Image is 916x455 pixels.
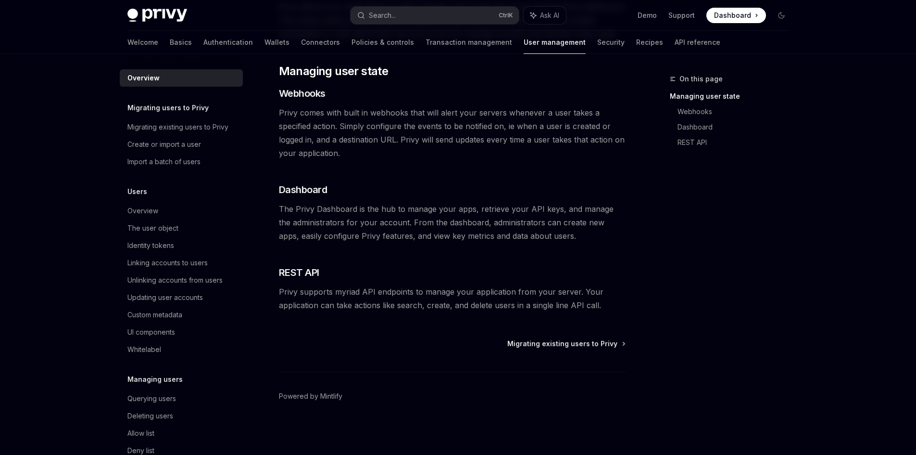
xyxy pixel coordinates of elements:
a: Overview [120,202,243,220]
a: Dashboard [706,8,766,23]
img: dark logo [127,9,187,22]
a: Connectors [301,31,340,54]
a: REST API [678,135,797,150]
span: Privy supports myriad API endpoints to manage your application from your server. Your application... [279,285,626,312]
span: Managing user state [279,64,389,79]
span: Webhooks [279,87,326,100]
a: Welcome [127,31,158,54]
a: Wallets [264,31,289,54]
a: Demo [638,11,657,20]
a: Querying users [120,390,243,407]
a: Recipes [636,31,663,54]
div: Create or import a user [127,139,201,150]
h5: Users [127,186,147,197]
span: Ctrl K [499,12,513,19]
div: Linking accounts to users [127,257,208,269]
span: Privy comes with built in webhooks that will alert your servers whenever a user takes a specified... [279,106,626,160]
a: Managing user state [670,89,797,104]
h5: Migrating users to Privy [127,102,209,114]
span: On this page [679,73,723,85]
a: Webhooks [678,104,797,119]
a: Whitelabel [120,341,243,358]
a: Authentication [203,31,253,54]
div: Unlinking accounts from users [127,274,223,286]
a: Allow list [120,425,243,442]
a: Migrating existing users to Privy [507,339,625,349]
div: Search... [369,10,396,21]
a: Dashboard [678,119,797,135]
div: Querying users [127,393,176,404]
a: User management [524,31,586,54]
button: Toggle dark mode [774,8,789,23]
span: Dashboard [714,11,751,20]
div: Custom metadata [127,309,182,321]
a: Transaction management [426,31,512,54]
div: Whitelabel [127,344,161,355]
a: Unlinking accounts from users [120,272,243,289]
a: Security [597,31,625,54]
div: Updating user accounts [127,292,203,303]
a: UI components [120,324,243,341]
span: REST API [279,266,319,279]
div: Allow list [127,428,154,439]
a: Deleting users [120,407,243,425]
div: Overview [127,72,160,84]
a: Basics [170,31,192,54]
a: API reference [675,31,720,54]
div: Import a batch of users [127,156,201,168]
a: Policies & controls [351,31,414,54]
div: Overview [127,205,158,217]
a: Powered by Mintlify [279,391,342,401]
a: The user object [120,220,243,237]
a: Updating user accounts [120,289,243,306]
h5: Managing users [127,374,183,385]
span: Migrating existing users to Privy [507,339,617,349]
a: Create or import a user [120,136,243,153]
div: The user object [127,222,178,234]
button: Search...CtrlK [351,7,519,24]
button: Ask AI [524,7,566,24]
a: Custom metadata [120,306,243,324]
div: UI components [127,326,175,338]
div: Deleting users [127,410,173,422]
span: The Privy Dashboard is the hub to manage your apps, retrieve your API keys, and manage the admini... [279,202,626,243]
a: Support [668,11,695,20]
a: Import a batch of users [120,153,243,170]
span: Ask AI [540,11,559,20]
span: Dashboard [279,183,327,196]
a: Migrating existing users to Privy [120,118,243,136]
a: Linking accounts to users [120,254,243,272]
div: Identity tokens [127,240,174,251]
a: Identity tokens [120,237,243,254]
div: Migrating existing users to Privy [127,121,228,133]
a: Overview [120,69,243,87]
